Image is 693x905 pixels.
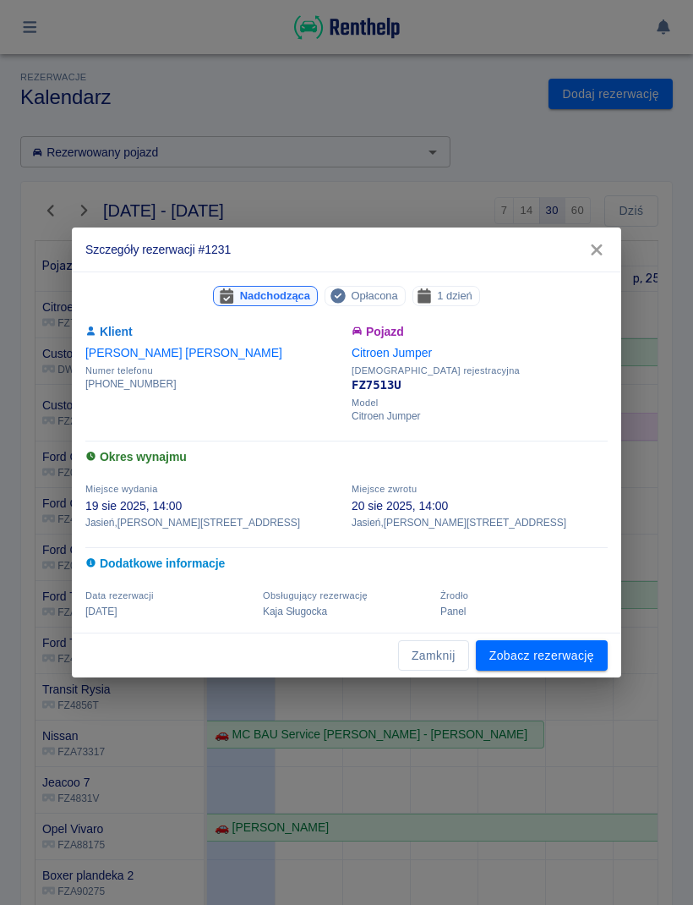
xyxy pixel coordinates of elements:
a: Zobacz rezerwację [476,640,608,672]
h6: Pojazd [352,323,608,341]
h6: Klient [85,323,341,341]
span: Numer telefonu [85,365,341,376]
span: Opłacona [344,287,404,304]
h6: Dodatkowe informacje [85,555,608,573]
span: Data rezerwacji [85,590,154,601]
span: 1 dzień [430,287,479,304]
p: Citroen Jumper [352,409,608,424]
a: Citroen Jumper [352,346,432,359]
span: Model [352,398,608,409]
p: Jasień , [PERSON_NAME][STREET_ADDRESS] [352,515,608,530]
a: [PERSON_NAME] [PERSON_NAME] [85,346,282,359]
span: [DEMOGRAPHIC_DATA] rejestracyjna [352,365,608,376]
span: Nadchodząca [233,287,317,304]
p: [DATE] [85,604,253,619]
span: Żrodło [440,590,468,601]
span: Miejsce zwrotu [352,484,417,494]
p: [PHONE_NUMBER] [85,376,341,392]
button: Zamknij [398,640,469,672]
p: Kaja Sługocka [263,604,430,619]
h2: Szczegóły rezerwacji #1231 [72,228,621,271]
p: Panel [440,604,608,619]
p: Jasień , [PERSON_NAME][STREET_ADDRESS] [85,515,341,530]
p: 19 sie 2025, 14:00 [85,497,341,515]
span: Obsługujący rezerwację [263,590,368,601]
p: FZ7513U [352,376,608,394]
h6: Okres wynajmu [85,448,608,466]
p: 20 sie 2025, 14:00 [352,497,608,515]
span: Miejsce wydania [85,484,158,494]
